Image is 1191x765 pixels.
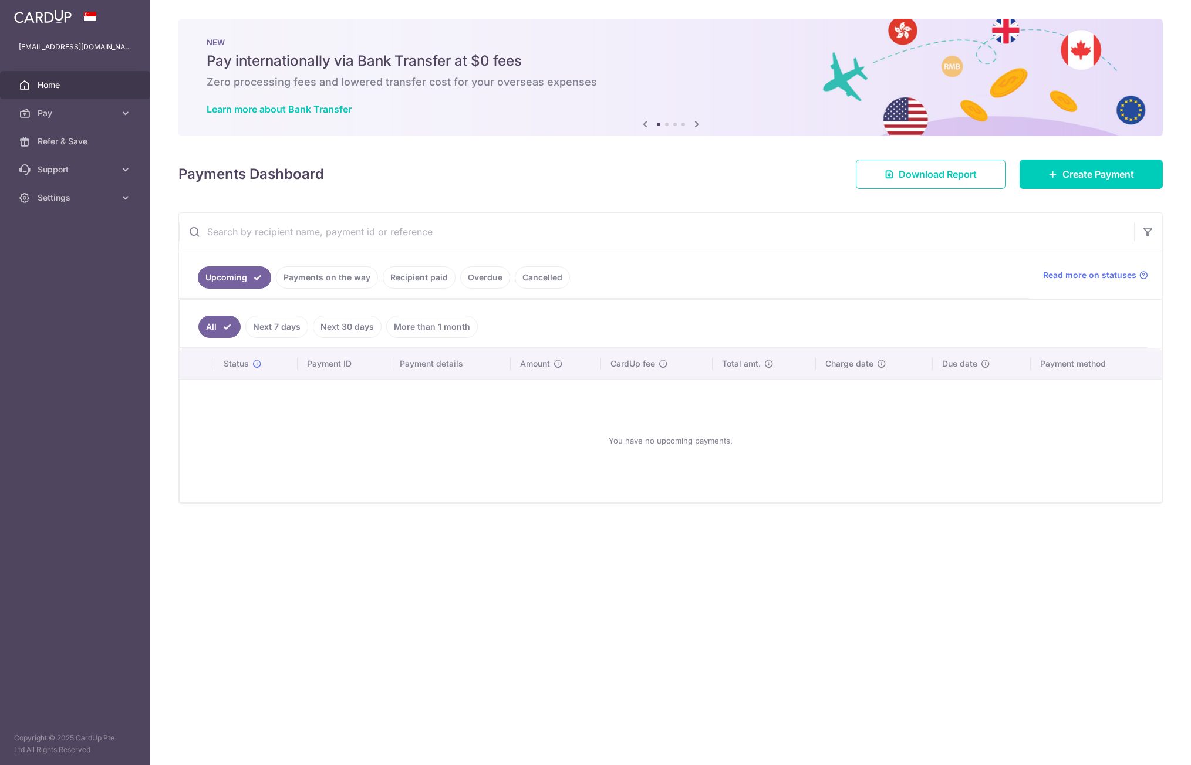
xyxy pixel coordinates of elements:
th: Payment details [390,348,511,379]
a: All [198,316,241,338]
a: Upcoming [198,266,271,289]
h4: Payments Dashboard [178,164,324,185]
th: Payment method [1031,348,1162,379]
h5: Pay internationally via Bank Transfer at $0 fees [207,52,1135,70]
a: Create Payment [1020,160,1163,189]
img: Bank transfer banner [178,19,1163,136]
span: Amount [520,358,550,370]
input: Search by recipient name, payment id or reference [179,213,1134,251]
a: Overdue [460,266,510,289]
img: CardUp [14,9,72,23]
a: Cancelled [515,266,570,289]
p: [EMAIL_ADDRESS][DOMAIN_NAME] [19,41,131,53]
span: Create Payment [1062,167,1134,181]
span: Support [38,164,115,175]
a: Next 30 days [313,316,382,338]
a: Read more on statuses [1043,269,1148,281]
span: CardUp fee [610,358,655,370]
a: Payments on the way [276,266,378,289]
a: Next 7 days [245,316,308,338]
span: Download Report [899,167,977,181]
span: Settings [38,192,115,204]
span: Pay [38,107,115,119]
a: Learn more about Bank Transfer [207,103,352,115]
span: Status [224,358,249,370]
a: Download Report [856,160,1006,189]
span: Home [38,79,115,91]
th: Payment ID [298,348,390,379]
span: Charge date [825,358,873,370]
span: Total amt. [722,358,761,370]
a: More than 1 month [386,316,478,338]
h6: Zero processing fees and lowered transfer cost for your overseas expenses [207,75,1135,89]
span: Refer & Save [38,136,115,147]
a: Recipient paid [383,266,456,289]
p: NEW [207,38,1135,47]
div: You have no upcoming payments. [194,389,1148,492]
span: Read more on statuses [1043,269,1136,281]
span: Due date [942,358,977,370]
